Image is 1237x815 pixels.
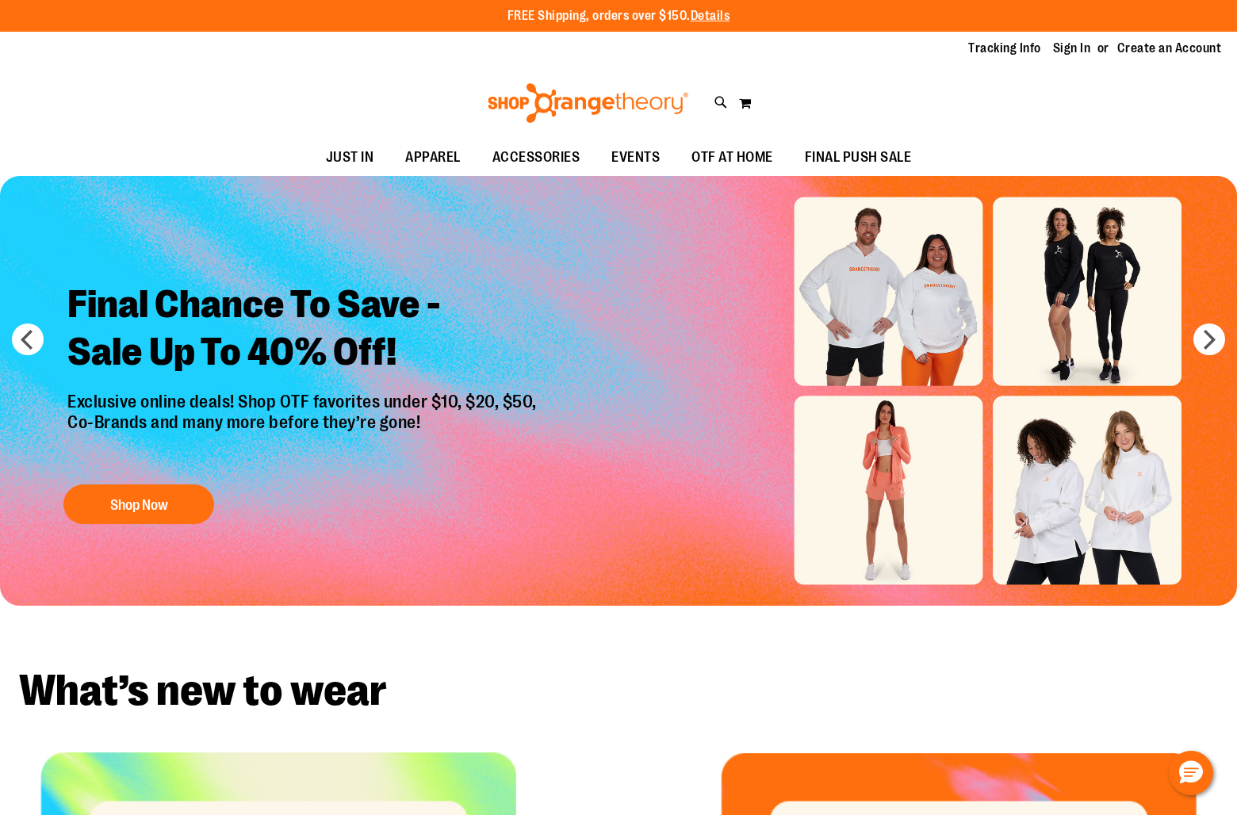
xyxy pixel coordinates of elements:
span: JUST IN [326,140,374,175]
img: Shop Orangetheory [485,83,691,123]
a: OTF AT HOME [676,140,789,176]
button: prev [12,323,44,355]
p: Exclusive online deals! Shop OTF favorites under $10, $20, $50, Co-Brands and many more before th... [56,392,553,469]
h2: Final Chance To Save - Sale Up To 40% Off! [56,269,553,392]
button: next [1193,323,1225,355]
a: Final Chance To Save -Sale Up To 40% Off! Exclusive online deals! Shop OTF favorites under $10, $... [56,269,553,533]
a: ACCESSORIES [477,140,596,176]
a: Sign In [1053,40,1091,57]
a: EVENTS [596,140,676,176]
button: Hello, have a question? Let’s chat. [1169,751,1213,795]
a: JUST IN [310,140,390,176]
span: OTF AT HOME [691,140,773,175]
span: FINAL PUSH SALE [805,140,912,175]
span: APPAREL [405,140,461,175]
a: FINAL PUSH SALE [789,140,928,176]
a: Details [691,9,730,23]
p: FREE Shipping, orders over $150. [507,7,730,25]
a: APPAREL [389,140,477,176]
span: ACCESSORIES [492,140,580,175]
button: Shop Now [63,485,214,525]
span: EVENTS [611,140,660,175]
a: Create an Account [1117,40,1222,57]
h2: What’s new to wear [19,669,1218,713]
a: Tracking Info [968,40,1041,57]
